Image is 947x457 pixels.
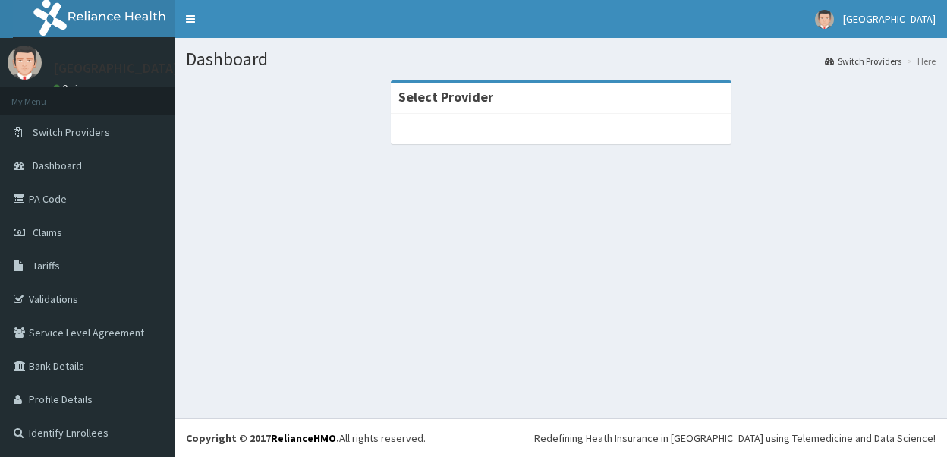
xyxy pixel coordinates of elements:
a: Switch Providers [825,55,901,68]
img: User Image [8,46,42,80]
div: Redefining Heath Insurance in [GEOGRAPHIC_DATA] using Telemedicine and Data Science! [534,430,936,446]
strong: Copyright © 2017 . [186,431,339,445]
img: User Image [815,10,834,29]
span: [GEOGRAPHIC_DATA] [843,12,936,26]
a: Online [53,83,90,93]
a: RelianceHMO [271,431,336,445]
span: Claims [33,225,62,239]
li: Here [903,55,936,68]
h1: Dashboard [186,49,936,69]
span: Tariffs [33,259,60,273]
p: [GEOGRAPHIC_DATA] [53,61,178,75]
span: Switch Providers [33,125,110,139]
strong: Select Provider [398,88,493,106]
footer: All rights reserved. [175,418,947,457]
span: Dashboard [33,159,82,172]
